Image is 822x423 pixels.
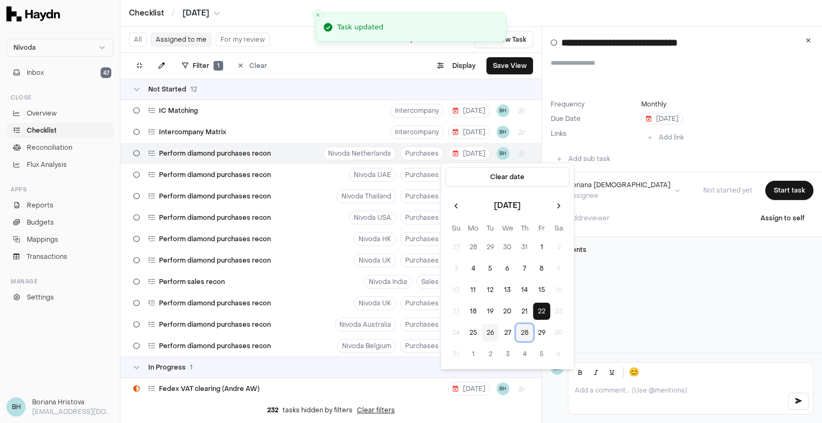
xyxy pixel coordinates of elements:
div: Task updated [337,22,383,33]
button: Wednesday, August 6th, 2025 [499,260,516,277]
button: Friday, September 5th, 2025 [533,345,550,363]
button: [DATE] [448,382,490,396]
span: Perform diamond purchases recon [159,320,271,329]
button: BHBoriana [DEMOGRAPHIC_DATA]Assignee [551,181,680,200]
span: [DATE] [182,8,209,19]
span: 232 [267,406,278,414]
button: Wednesday, August 20th, 2025 [499,303,516,320]
img: Haydn Logo [6,6,60,21]
button: Clear date [445,167,569,187]
button: Close toast [313,10,323,20]
button: Addreviewer [551,212,610,225]
label: Frequency [551,100,637,109]
button: Nivoda Australia [334,318,396,332]
button: Go to the Next Month [550,197,567,214]
span: IC Matching [159,106,198,115]
span: Not started yet [695,186,761,195]
button: Purchases [400,296,444,310]
span: Perform diamond purchases recon [159,149,271,158]
th: Tuesday [482,223,499,234]
h3: Comments [551,245,813,254]
a: Mappings [6,232,113,247]
button: Assign to self [752,209,813,228]
span: 1 [214,61,223,71]
button: Monthly [641,100,666,109]
button: Tuesday, July 29th, 2025 [482,239,499,256]
span: Inbox [27,68,44,78]
span: Perform diamond purchases recon [159,171,271,179]
button: BH [497,104,509,117]
label: Due Date [551,114,637,123]
label: Links [551,129,567,138]
button: Monday, August 11th, 2025 [465,281,482,298]
span: [DATE] [453,149,485,158]
button: Purchases [400,147,444,160]
a: Overview [6,106,113,121]
table: August 2025 [447,223,567,363]
button: Filter1 [176,57,230,74]
button: [DATE] [448,104,490,118]
button: Nivoda UK [354,253,396,267]
a: Checklist [6,123,113,138]
span: Reports [27,201,54,210]
span: BH [6,397,26,417]
button: Friday, August 1st, 2025 [533,239,550,256]
span: [DATE] [453,384,485,393]
button: Sales [416,275,444,289]
button: Monday, September 1st, 2025 [465,345,482,363]
button: Nivoda HK [354,232,396,246]
span: Perform diamond purchases recon [159,213,271,222]
button: Tuesday, September 2nd, 2025 [482,345,499,363]
button: Monday, August 25th, 2025 [465,324,482,341]
button: Thursday, September 4th, 2025 [516,345,533,363]
button: Purchases [400,253,444,267]
span: 😊 [629,366,640,379]
button: BH [497,147,509,160]
span: Perform diamond purchases recon [159,299,271,307]
div: Manage [6,273,113,290]
a: Settings [6,290,113,305]
button: Nivoda India [364,275,412,289]
button: Tuesday, August 12th, 2025 [482,281,499,298]
button: Purchases [400,168,444,182]
button: Nivoda Thailand [337,189,396,203]
button: Friday, August 29th, 2025 [533,324,550,341]
span: [DATE] [453,128,485,136]
span: Perform diamond purchases recon [159,342,271,350]
button: Thursday, August 7th, 2025 [516,260,533,277]
button: Inbox47 [6,65,113,80]
button: Italic (Ctrl+I) [589,365,604,380]
span: Perform diamond purchases recon [159,235,271,243]
a: Checklist [129,8,164,19]
span: Flux Analysis [27,160,67,170]
a: Budgets [6,215,113,230]
button: Nivoda USA [349,211,396,225]
span: Perform diamond purchases recon [159,192,271,201]
span: Fedex VAT clearing (Andre AW) [159,384,260,393]
button: Add link [641,129,690,146]
button: Nivoda Belgium [337,339,396,353]
th: Thursday [516,223,533,234]
button: [DATE] [641,113,683,125]
button: Clear [232,57,273,74]
button: Go to the Previous Month [447,197,465,214]
div: Close [6,89,113,106]
button: Monday, July 28th, 2025 [465,239,482,256]
button: Purchases [400,189,444,203]
button: [DATE] [448,147,490,160]
span: Intercompany Matrix [159,128,226,136]
span: Overview [27,109,57,118]
th: Saturday [550,223,567,234]
button: Friday, August 22nd, 2025, selected [533,303,550,320]
button: Start task [765,181,813,200]
button: Purchases [400,318,444,332]
button: Display [431,57,482,74]
button: 😊 [627,365,642,380]
button: Friday, August 8th, 2025 [533,260,550,277]
span: [DATE] [453,106,485,115]
div: Boriana [DEMOGRAPHIC_DATA] [568,181,671,189]
button: [DATE] [448,125,490,139]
